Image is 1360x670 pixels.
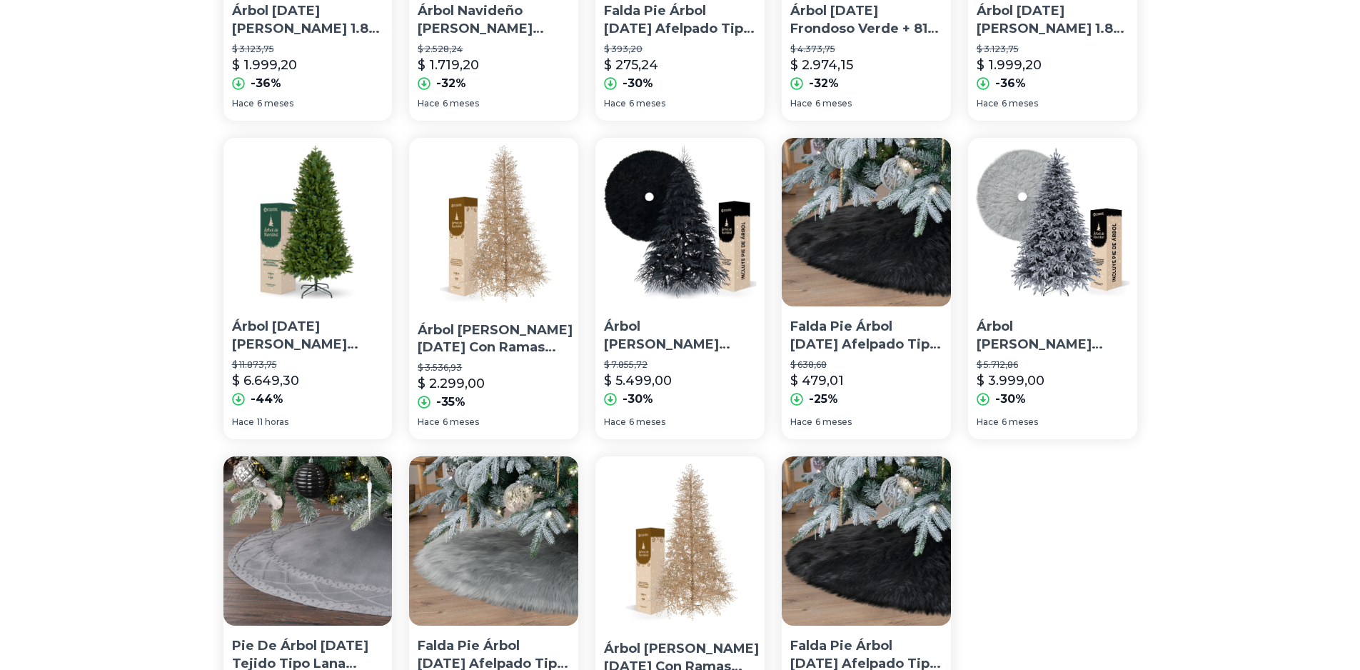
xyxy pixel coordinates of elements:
p: $ 5.712,86 [977,359,1129,371]
p: Falda Pie Árbol [DATE] Afelpado Tipo Piel Esquimal, Negro, 61 Cm [604,2,756,38]
p: -36% [251,75,281,92]
span: 6 meses [1002,98,1038,109]
span: 6 meses [443,416,479,428]
p: $ 3.123,75 [232,44,384,55]
p: $ 2.974,15 [790,55,853,75]
a: Árbol De Navidad Negro Nevado 1.8m Esquimal + Pie De Árbol Afelpado GrisÁrbol [PERSON_NAME][DATE]... [968,138,1137,440]
span: Hace [418,416,440,428]
p: $ 3.999,00 [977,371,1044,391]
p: $ 1.999,20 [977,55,1042,75]
p: $ 4.373,75 [790,44,942,55]
img: Árbol Navidad Pino Navideño 2.5m 1750 Ramas - Esquimal [223,138,393,307]
span: 6 meses [1002,416,1038,428]
p: Árbol [DATE][PERSON_NAME] 2.5m 1750 Ramas - [GEOGRAPHIC_DATA] [232,318,384,354]
img: Falda Pie Árbol Navidad Afelpado Tipo Piel Esquimal, Negro, 91 Cm [782,138,951,307]
a: Árbol Navidad Pino Navideño 2.5m 1750 Ramas - EsquimalÁrbol [DATE][PERSON_NAME] 2.5m 1750 Ramas -... [223,138,393,440]
span: Hace [977,416,999,428]
p: $ 6.649,30 [232,371,299,391]
p: $ 393,20 [604,44,756,55]
p: Árbol [PERSON_NAME][DATE] Negro Nevado 1.8m Esquimal + Pie De Árbol Afelpado Gris [977,318,1129,354]
p: -30% [623,391,653,408]
p: Árbol [DATE] Frondoso Verde + 81 Esferas Pino Navideño 2.1m 1560 Ramas Esquimal Con Punta Flexible [790,2,942,38]
span: 6 meses [629,98,665,109]
p: -25% [809,391,838,408]
span: 6 meses [815,416,852,428]
p: $ 3.536,93 [418,362,573,374]
span: 11 horas [257,416,288,428]
p: -44% [251,391,283,408]
a: Árbol De Navidad Con Ramas De Bayas Metálicas Esquimal, (dorado, 1.5m)Árbol [PERSON_NAME][DATE] C... [409,138,578,440]
img: Árbol De Navidad Con Ramas De Bayas Metálicas Esquimal, (dorado, 1.8m) [595,456,767,629]
p: $ 3.123,75 [977,44,1129,55]
p: $ 479,01 [790,371,844,391]
img: Pie De Árbol Navidad Tejido Tipo Lana Esquimal, Falda Para Pino Navideño, Gris [223,456,393,626]
span: Hace [232,98,254,109]
p: $ 275,24 [604,55,658,75]
a: Falda Pie Árbol Navidad Afelpado Tipo Piel Esquimal, Negro, 91 CmFalda Pie Árbol [DATE] Afelpado ... [782,138,951,440]
p: $ 7.855,72 [604,359,756,371]
span: Hace [418,98,440,109]
span: 6 meses [257,98,293,109]
span: 6 meses [815,98,852,109]
p: $ 638,68 [790,359,942,371]
p: $ 2.528,24 [418,44,570,55]
img: Árbol De Navidad Negro Nevado 1.8m Esquimal + Pie De Árbol Afelpado Gris [968,138,1137,307]
span: 6 meses [443,98,479,109]
p: Árbol [DATE][PERSON_NAME] 1.8m 1000 Ramas - Esquimal Color Rojo [977,2,1129,38]
p: -32% [809,75,839,92]
p: Árbol Navideño [PERSON_NAME][DATE] Tipo Lápiz 1.8m - [GEOGRAPHIC_DATA] [418,2,570,38]
img: Árbol De Navidad Esquimal 2.2m + Pie De Árbol Afelpado Negro [595,138,765,307]
span: Hace [232,416,254,428]
img: Falda Pie Árbol Navidad Afelpado Tipo Piel Esquimal, Negro, 122 Cm [782,456,951,626]
a: Árbol De Navidad Esquimal 2.2m + Pie De Árbol Afelpado NegroÁrbol [PERSON_NAME][DATE] Esquimal 2.... [595,138,765,440]
p: $ 2.299,00 [418,374,485,394]
span: 6 meses [629,416,665,428]
p: $ 11.873,75 [232,359,384,371]
p: $ 1.719,20 [418,55,479,75]
p: -32% [436,75,466,92]
p: -30% [623,75,653,92]
span: Hace [790,416,812,428]
p: -36% [995,75,1026,92]
p: $ 1.999,20 [232,55,297,75]
span: Hace [977,98,999,109]
p: Árbol [PERSON_NAME][DATE] Esquimal 2.2m + Pie De Árbol Afelpado Negro [604,318,756,354]
p: $ 5.499,00 [604,371,672,391]
img: Falda Pie Árbol Navidad Afelpado Tipo Piel Esquimal, Gris, 91 Cm [409,456,578,626]
p: Árbol [PERSON_NAME][DATE] Con Ramas [PERSON_NAME] Metálicas Esquimal, ([GEOGRAPHIC_DATA], 1.5m) [418,321,573,357]
span: Hace [790,98,812,109]
span: Hace [604,98,626,109]
p: Árbol [DATE][PERSON_NAME] 1.8m 1000 Ramas - Esquimal Color Gris [232,2,384,38]
p: Falda Pie Árbol [DATE] Afelpado Tipo Piel Esquimal, Negro, 91 Cm [790,318,942,354]
span: Hace [604,416,626,428]
img: Árbol De Navidad Con Ramas De Bayas Metálicas Esquimal, (dorado, 1.5m) [409,138,581,310]
p: -30% [995,391,1026,408]
p: -35% [436,394,465,411]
